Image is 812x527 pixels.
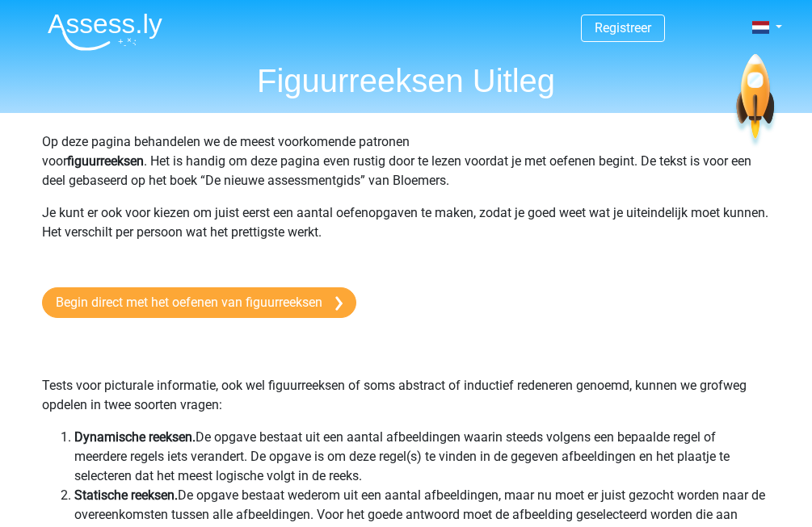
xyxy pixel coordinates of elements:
b: Dynamische reeksen. [74,429,196,445]
a: Begin direct met het oefenen van figuurreeksen [42,287,356,318]
p: Op deze pagina behandelen we de meest voorkomende patronen voor . Het is handig om deze pagina ev... [42,132,771,190]
a: Registreer [595,20,651,36]
p: Je kunt er ook voor kiezen om juist eerst een aantal oefenopgaven te maken, zodat je goed weet wa... [42,203,771,261]
p: Tests voor picturale informatie, ook wel figuurreeksen of soms abstract of inductief redeneren ge... [42,337,771,415]
img: arrow-right.e5bd35279c78.svg [335,296,343,311]
h1: Figuurreeksen Uitleg [35,61,778,100]
b: figuurreeksen [67,153,144,169]
li: De opgave bestaat uit een aantal afbeeldingen waarin steeds volgens een bepaalde regel of meerder... [74,428,771,486]
img: Assessly [48,13,162,51]
img: spaceship.7d73109d6933.svg [733,54,777,148]
b: Statische reeksen. [74,487,178,503]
